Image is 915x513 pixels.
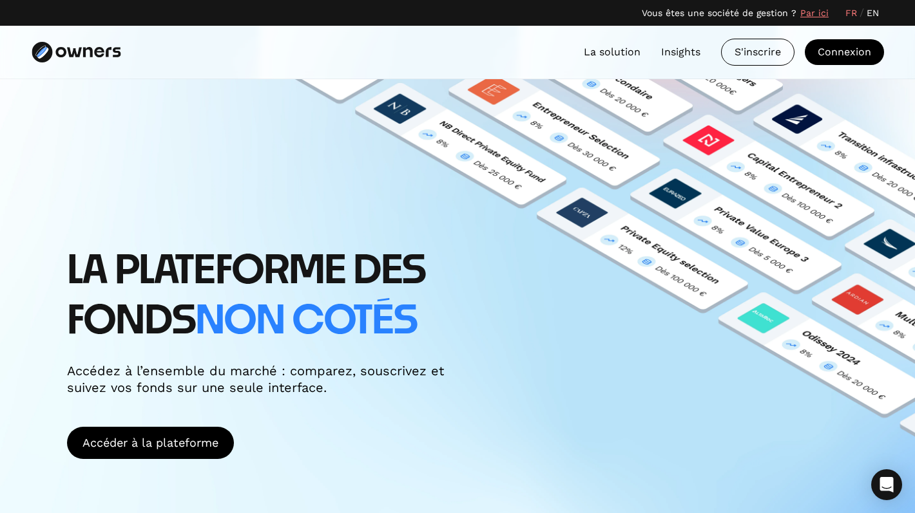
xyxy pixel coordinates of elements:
a: La solution [584,44,640,60]
a: Par ici [800,6,829,20]
a: EN [867,6,879,20]
h1: LA PLATEFORME DES FONDS [67,247,505,347]
a: Insights [661,44,700,60]
div: Accédez à l’ensemble du marché : comparez, souscrivez et suivez vos fonds sur une seule interface. [67,362,454,396]
div: Vous êtes une société de gestion ? [642,6,796,20]
div: / [860,5,864,21]
div: S'inscrire [722,39,794,65]
a: S'inscrire [721,39,795,66]
span: non cotés [195,303,417,341]
a: FR [845,6,857,20]
a: Accéder à la plateforme [67,427,234,459]
div: Open Intercom Messenger [871,469,902,500]
a: Connexion [805,39,884,65]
